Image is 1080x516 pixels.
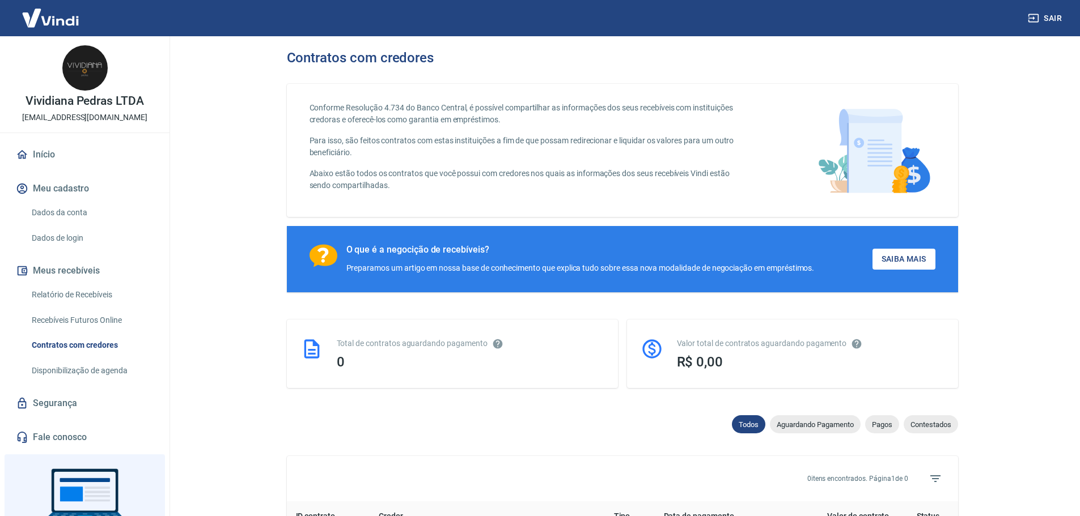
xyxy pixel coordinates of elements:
[732,420,765,429] span: Todos
[14,425,156,450] a: Fale conosco
[22,112,147,123] p: [EMAIL_ADDRESS][DOMAIN_NAME]
[310,135,748,159] p: Para isso, são feitos contratos com estas instituições a fim de que possam redirecionar e liquida...
[14,176,156,201] button: Meu cadastro
[14,142,156,167] a: Início
[62,45,108,91] img: fed53c58-5ffc-45d7-be62-7458c4be5415.jpeg
[904,420,958,429] span: Contestados
[346,262,815,274] div: Preparamos um artigo em nossa base de conhecimento que explica tudo sobre essa nova modalidade de...
[27,227,156,250] a: Dados de login
[27,334,156,357] a: Contratos com credores
[346,244,815,255] div: O que é a negocição de recebíveis?
[904,415,958,433] div: Contestados
[14,1,87,35] img: Vindi
[812,102,935,199] img: main-image.9f1869c469d712ad33ce.png
[27,201,156,224] a: Dados da conta
[807,474,908,484] p: 0 itens encontrados. Página 1 de 0
[310,244,337,267] img: Ícone com um ponto de interrogação.
[27,309,156,332] a: Recebíveis Futuros Online
[770,415,861,433] div: Aguardando Pagamento
[27,359,156,382] a: Disponibilização de agenda
[677,338,945,349] div: Valor total de contratos aguardando pagamento
[310,168,748,191] p: Abaixo estão todos os contratos que você possui com credores nos quais as informações dos seus re...
[873,249,935,270] a: Saiba Mais
[337,338,604,349] div: Total de contratos aguardando pagamento
[337,354,604,370] div: 0
[851,338,862,349] svg: O valor comprometido não se refere a pagamentos pendentes na Vindi e sim como garantia a outras i...
[26,95,144,107] p: Vividiana Pedras LTDA
[732,415,765,433] div: Todos
[770,420,861,429] span: Aguardando Pagamento
[677,354,723,370] span: R$ 0,00
[922,465,949,492] span: Filtros
[1026,8,1066,29] button: Sair
[492,338,503,349] svg: Esses contratos não se referem à Vindi, mas sim a outras instituições.
[865,415,899,433] div: Pagos
[14,258,156,283] button: Meus recebíveis
[865,420,899,429] span: Pagos
[287,50,434,66] h3: Contratos com credores
[310,102,748,126] p: Conforme Resolução 4.734 do Banco Central, é possível compartilhar as informações dos seus recebí...
[14,391,156,416] a: Segurança
[27,283,156,306] a: Relatório de Recebíveis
